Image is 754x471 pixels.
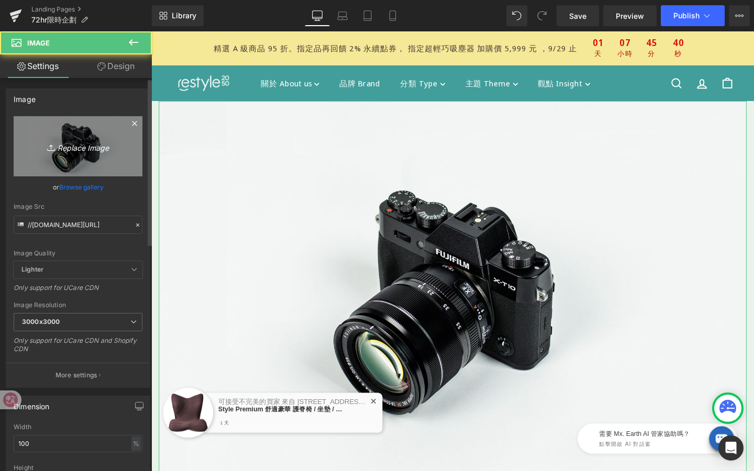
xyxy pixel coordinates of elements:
span: Preview [616,10,644,21]
b: 3000x3000 [22,318,60,326]
summary: 觀點 Insight [396,40,472,69]
a: Desktop [305,5,330,26]
input: auto [14,435,142,452]
div: Image Resolution [14,301,142,309]
div: Image Src [14,203,142,210]
div: Only support for UCare CDN and Shopify CDN [14,337,142,360]
div: Width [14,423,142,431]
button: Redo [531,5,552,26]
i: Replace Image [36,140,120,153]
span: 72hr限時企劃 [31,16,76,24]
span: Image [27,39,50,47]
button: More [729,5,750,26]
button: Undo [506,5,527,26]
a: Style Premium 舒適豪華 護脊椅 / 坐墊 / 坐姿調整椅 - 咖啡色款【B 級商品，無保固】★ [70,393,201,401]
span: Save [569,10,586,21]
a: Design [78,54,154,78]
span: 1 天 [70,408,83,417]
div: Primary [105,40,505,69]
div: or [14,182,142,193]
a: Tablet [355,5,380,26]
b: Lighter [21,265,43,273]
a: Preview [603,5,657,26]
summary: 關於 About us [105,40,187,69]
span: ✕ [230,386,237,393]
button: Publish [661,5,725,26]
p: More settings [56,371,97,380]
div: Image Quality [14,250,142,257]
a: Browse gallery [59,178,104,196]
a: Laptop [330,5,355,26]
span: Publish [673,12,700,20]
span: Library [172,11,196,20]
a: Landing Pages [31,5,152,14]
div: Image [14,89,36,104]
a: 購物車 [592,39,619,70]
button: More settings [6,363,150,387]
div: Only support for UCare CDN [14,284,142,299]
div: % [131,436,141,451]
summary: 主題 Theme [319,40,395,69]
a: 品牌 Brand [187,40,251,69]
input: Link [14,216,142,234]
img: restyle2050 [21,43,89,65]
iframe: Tiledesk Widget [414,399,623,452]
div: Open Intercom Messenger [718,435,744,461]
img: Style Premium 舒適豪華 護脊椅 / 坐墊 / 坐姿調整椅 - 咖啡色款【B 級商品，無保固】★ [13,375,65,427]
summary: 分類 Type [251,40,320,69]
a: New Library [152,5,204,26]
p: 可接受不完美的買家 來自 [STREET_ADDRESS], 台灣 已購買 [70,385,227,393]
a: Mobile [380,5,405,26]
